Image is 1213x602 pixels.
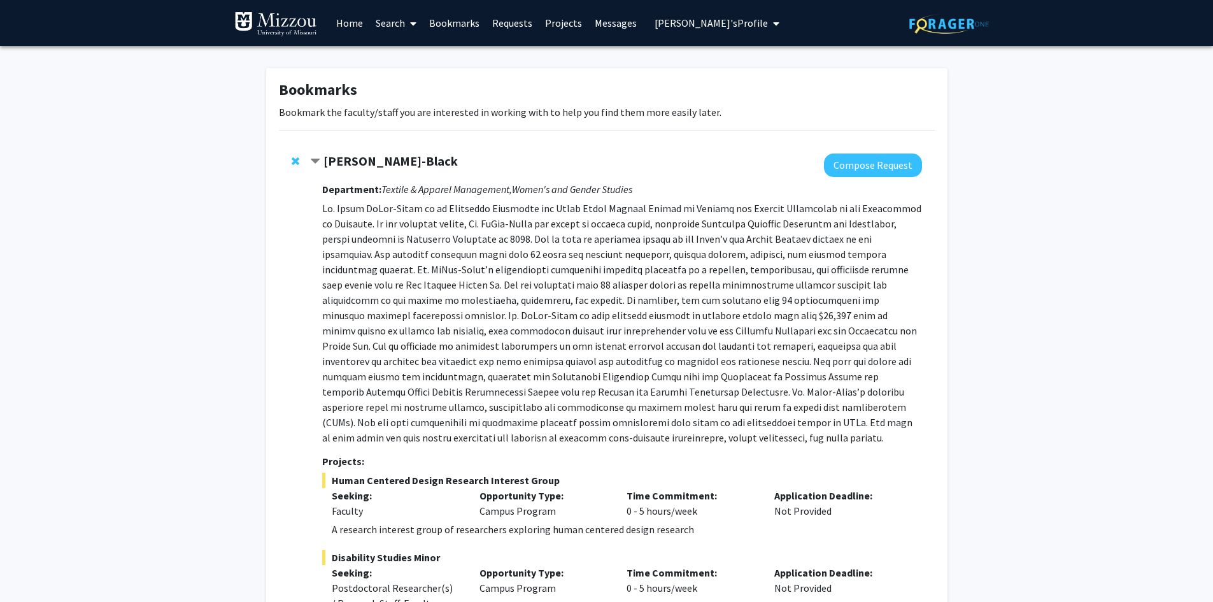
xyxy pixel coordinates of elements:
[627,488,755,503] p: Time Commitment:
[369,1,423,45] a: Search
[479,565,608,580] p: Opportunity Type:
[909,14,989,34] img: ForagerOne Logo
[10,545,54,592] iframe: Chat
[539,1,588,45] a: Projects
[322,455,364,468] strong: Projects:
[423,1,486,45] a: Bookmarks
[512,183,632,196] i: Women's and Gender Studies
[588,1,643,45] a: Messages
[765,488,912,519] div: Not Provided
[279,81,935,99] h1: Bookmarks
[655,17,768,29] span: [PERSON_NAME]'s Profile
[279,104,935,120] p: Bookmark the faculty/staff you are interested in working with to help you find them more easily l...
[486,1,539,45] a: Requests
[617,488,765,519] div: 0 - 5 hours/week
[332,522,921,537] p: A research interest group of researchers exploring human centered design research
[322,201,921,445] p: Lo. Ipsum DoLor-Sitam co ad Elitseddo Eiusmodte inc Utlab Etdol Magnaal Enimad mi Veniamq nos Exe...
[292,156,299,166] span: Remove Kerri McBee-Black from bookmarks
[310,157,320,167] span: Contract Kerri McBee-Black Bookmark
[381,183,512,196] i: Textile & Apparel Management,
[332,503,460,519] div: Faculty
[470,488,618,519] div: Campus Program
[332,488,460,503] p: Seeking:
[234,11,317,37] img: University of Missouri Logo
[323,153,458,169] strong: [PERSON_NAME]-Black
[332,565,460,580] p: Seeking:
[330,1,369,45] a: Home
[824,154,922,177] button: Compose Request to Kerri McBee-Black
[322,183,381,196] strong: Department:
[479,488,608,503] p: Opportunity Type:
[322,473,921,488] span: Human Centered Design Research Interest Group
[322,550,921,565] span: Disability Studies Minor
[627,565,755,580] p: Time Commitment:
[774,565,903,580] p: Application Deadline:
[774,488,903,503] p: Application Deadline:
